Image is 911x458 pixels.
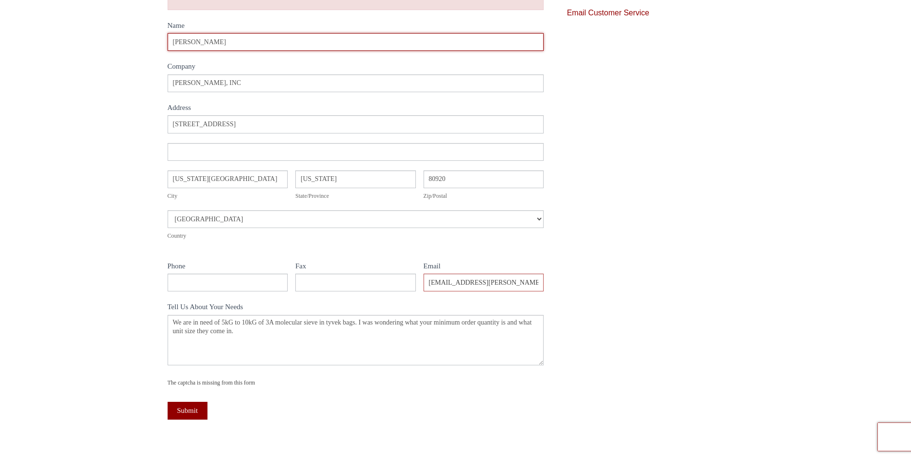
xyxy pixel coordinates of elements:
[168,260,288,274] label: Phone
[424,191,544,201] div: Zip/Postal
[567,9,649,17] a: Email Customer Service
[295,191,416,201] div: State/Province
[168,20,544,34] label: Name
[168,378,544,387] div: The captcha is missing from this form
[168,231,544,241] div: Country
[295,260,416,274] label: Fax
[168,301,544,315] label: Tell Us About Your Needs
[168,60,544,74] label: Company
[168,315,544,365] textarea: We are in need of 5kG to 10kG of 3A molecular sieve in tyvek bags. I was wondering what your mini...
[168,102,544,116] div: Address
[168,191,288,201] div: City
[168,402,207,420] button: Submit
[424,260,544,274] label: Email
